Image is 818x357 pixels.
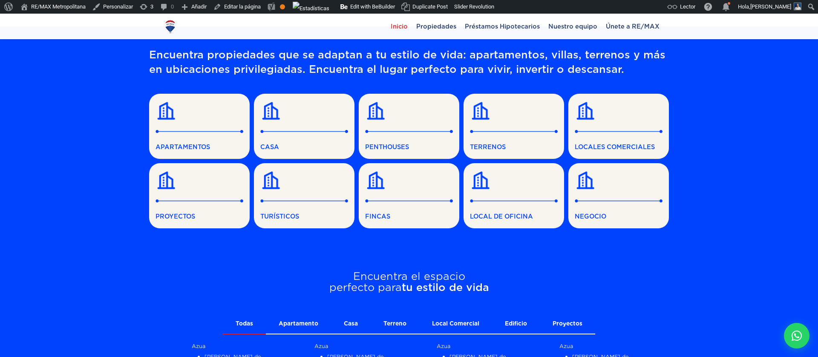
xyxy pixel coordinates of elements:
[365,142,453,153] span: PENTHOUSES
[386,14,412,39] a: Inicio
[266,314,331,334] li: Apartamento
[419,314,492,334] li: Local Comercial
[149,271,669,293] h2: Encuentra el espacio perfecto para
[371,314,419,334] a: Terreno
[223,314,266,334] li: Todas
[386,20,412,33] span: Inicio
[559,343,573,349] a: Azua
[575,170,596,191] img: Building Icon
[492,314,540,334] a: Edificio
[156,199,243,203] img: Separator Line
[412,14,461,39] a: Propiedades
[223,314,266,334] a: Todas
[470,130,558,133] img: Separator Line
[568,94,669,159] a: LOCALES COMERCIALES
[470,211,558,222] span: LOCAL DE OFICINA
[464,94,564,159] a: TERRENOS
[331,314,371,334] a: Casa
[540,314,595,334] a: Proyectos
[464,163,564,228] a: LOCAL DE OFICINA
[454,3,494,10] span: Slider Revolution
[365,199,453,203] img: Separator Line
[540,314,595,334] li: Proyectos
[575,100,596,121] img: Building Icon
[254,94,354,159] a: CASA
[470,199,558,203] img: Separator Line
[260,130,348,133] img: Separator Line
[544,14,602,39] a: Nuestro equipo
[260,100,282,121] img: Building Icon
[470,170,491,191] img: Building Icon
[602,20,664,33] span: Únete a RE/MAX
[371,314,419,334] li: Terreno
[149,94,250,159] a: APARTAMENTOS
[492,314,540,334] li: Edificio
[156,211,243,222] span: PROYECTOS
[359,163,459,228] a: FINCAS
[314,343,328,349] a: Azua
[163,19,178,34] img: Logo de REMAX
[461,20,544,33] span: Préstamos Hipotecarios
[470,142,558,153] span: TERRENOS
[149,163,250,228] a: PROYECTOS
[192,343,205,349] a: Azua
[331,314,371,334] li: Casa
[280,4,285,9] div: Aceptable
[149,48,669,77] p: Encuentra propiedades que se adaptan a tu estilo de vida
[359,94,459,159] a: PENTHOUSES
[575,211,662,222] span: NEGOCIO
[575,199,662,203] img: Separator Line
[575,142,662,153] span: LOCALES COMERCIALES
[365,130,453,133] img: Separator Line
[266,314,331,334] a: Apartamento
[461,14,544,39] a: Préstamos Hipotecarios
[156,100,177,121] img: Building Icon
[602,14,664,39] a: Únete a RE/MAX
[156,170,177,191] img: Building Icon
[575,130,662,133] img: Separator Line
[568,163,669,228] a: NEGOCIO
[365,211,453,222] span: FINCAS
[412,20,461,33] span: Propiedades
[254,163,354,228] a: TURÍSTICOS
[402,281,489,294] span: tu estilo de vida
[750,3,791,10] span: [PERSON_NAME]
[365,170,386,191] img: Building Icon
[544,20,602,33] span: Nuestro equipo
[365,100,386,121] img: Building Icon
[260,142,348,153] span: CASA
[156,130,243,133] img: Separator Line
[419,314,492,334] a: Local Comercial
[437,343,450,349] a: Azua
[163,14,178,39] a: RE/MAX Metropolitana
[260,211,348,222] span: TURÍSTICOS
[260,199,348,203] img: Separator Line
[156,142,243,153] span: APARTAMENTOS
[293,2,329,15] img: Visitas de 48 horas. Haz clic para ver más estadísticas del sitio.
[470,100,491,121] img: Building Icon
[260,170,282,191] img: Building Icon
